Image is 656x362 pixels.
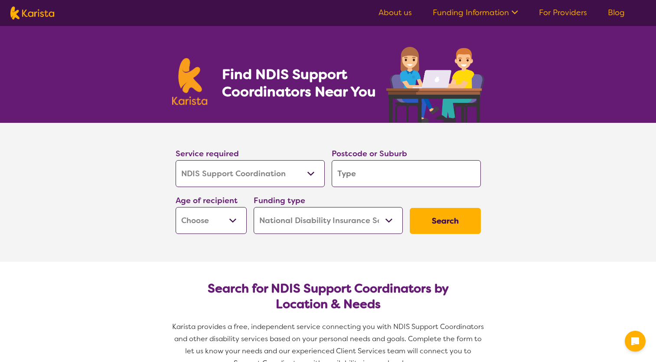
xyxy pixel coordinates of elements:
label: Funding type [254,195,305,206]
a: For Providers [539,7,587,18]
a: Funding Information [433,7,518,18]
label: Service required [176,148,239,159]
label: Postcode or Suburb [332,148,407,159]
h1: Find NDIS Support Coordinators Near You [222,66,382,100]
img: Karista logo [10,7,54,20]
a: Blog [608,7,625,18]
img: Karista logo [172,58,208,105]
a: About us [379,7,412,18]
h2: Search for NDIS Support Coordinators by Location & Needs [183,281,474,312]
img: support-coordination [386,47,484,123]
button: Search [410,208,481,234]
input: Type [332,160,481,187]
label: Age of recipient [176,195,238,206]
